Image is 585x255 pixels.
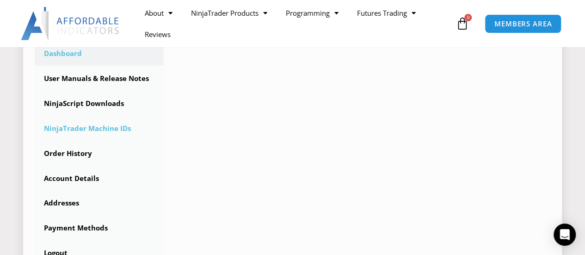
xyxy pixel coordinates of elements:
[35,216,164,240] a: Payment Methods
[277,2,348,24] a: Programming
[348,2,425,24] a: Futures Trading
[21,7,120,40] img: LogoAI | Affordable Indicators – NinjaTrader
[35,117,164,141] a: NinjaTrader Machine IDs
[182,2,277,24] a: NinjaTrader Products
[554,224,576,246] div: Open Intercom Messenger
[464,14,472,21] span: 0
[35,167,164,191] a: Account Details
[35,42,164,66] a: Dashboard
[442,10,482,37] a: 0
[135,2,454,45] nav: Menu
[135,24,180,45] a: Reviews
[35,142,164,166] a: Order History
[35,92,164,116] a: NinjaScript Downloads
[135,2,182,24] a: About
[485,14,562,33] a: MEMBERS AREA
[35,191,164,215] a: Addresses
[494,20,552,27] span: MEMBERS AREA
[35,67,164,91] a: User Manuals & Release Notes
